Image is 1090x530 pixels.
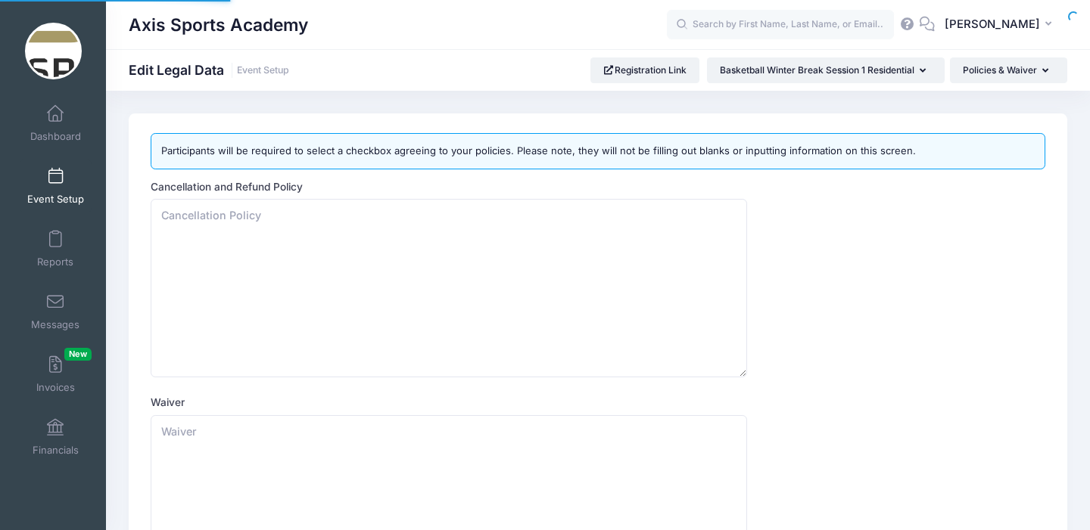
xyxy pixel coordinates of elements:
[36,381,75,394] span: Invoices
[720,64,914,76] span: Basketball Winter Break Session 1 Residential
[20,411,92,463] a: Financials
[20,222,92,275] a: Reports
[31,318,79,331] span: Messages
[935,8,1067,42] button: [PERSON_NAME]
[33,444,79,457] span: Financials
[20,97,92,150] a: Dashboard
[20,285,92,338] a: Messages
[667,10,894,40] input: Search by First Name, Last Name, or Email...
[950,57,1067,83] button: Policies & Waiver
[64,348,92,361] span: New
[590,57,700,83] a: Registration Link
[151,133,1045,169] div: Participants will be required to select a checkbox agreeing to your policies. Please note, they w...
[20,348,92,401] a: InvoicesNew
[151,395,374,410] label: Waiver
[151,179,374,194] label: Cancellation and Refund Policy
[129,8,308,42] h1: Axis Sports Academy
[37,256,73,268] span: Reports
[129,62,289,78] h1: Edit Legal Data
[707,57,945,83] button: Basketball Winter Break Session 1 Residential
[945,16,1040,33] span: [PERSON_NAME]
[30,130,81,143] span: Dashboard
[237,65,289,76] a: Event Setup
[25,23,82,79] img: Axis Sports Academy
[27,193,84,206] span: Event Setup
[20,160,92,212] a: Event Setup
